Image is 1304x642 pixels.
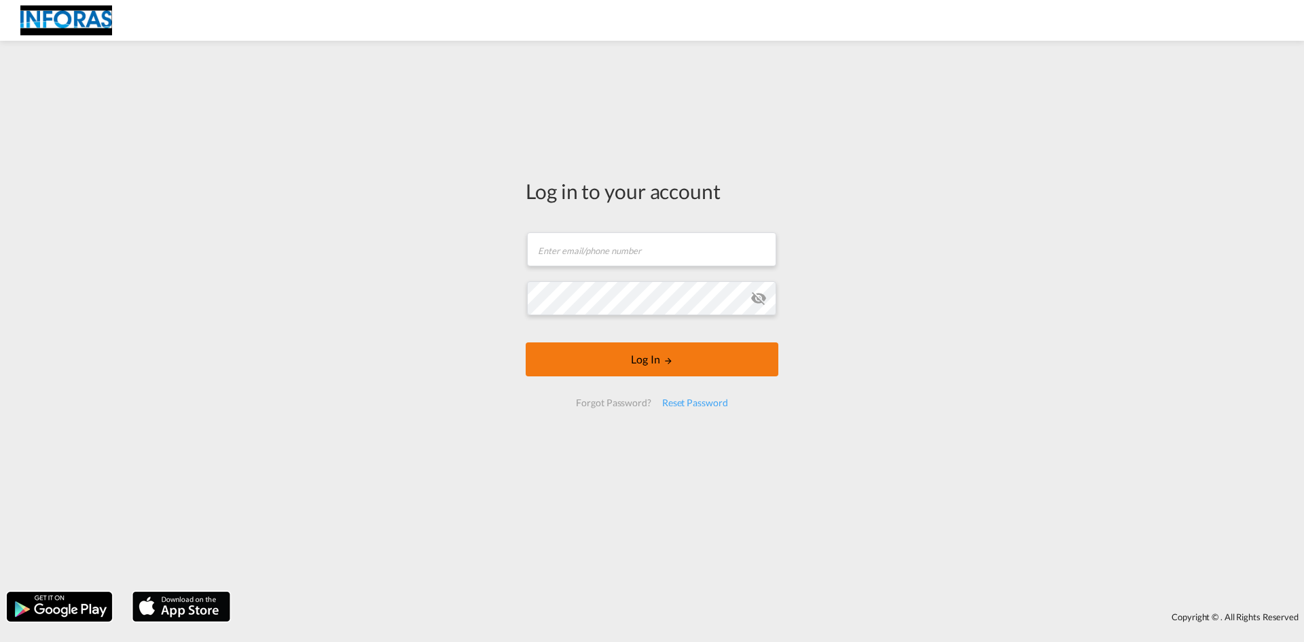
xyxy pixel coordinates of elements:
[237,605,1304,628] div: Copyright © . All Rights Reserved
[526,342,778,376] button: LOGIN
[570,391,656,415] div: Forgot Password?
[526,177,778,205] div: Log in to your account
[20,5,112,36] img: eff75c7098ee11eeb65dd1c63e392380.jpg
[131,590,232,623] img: apple.png
[750,290,767,306] md-icon: icon-eye-off
[5,590,113,623] img: google.png
[657,391,733,415] div: Reset Password
[527,232,776,266] input: Enter email/phone number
